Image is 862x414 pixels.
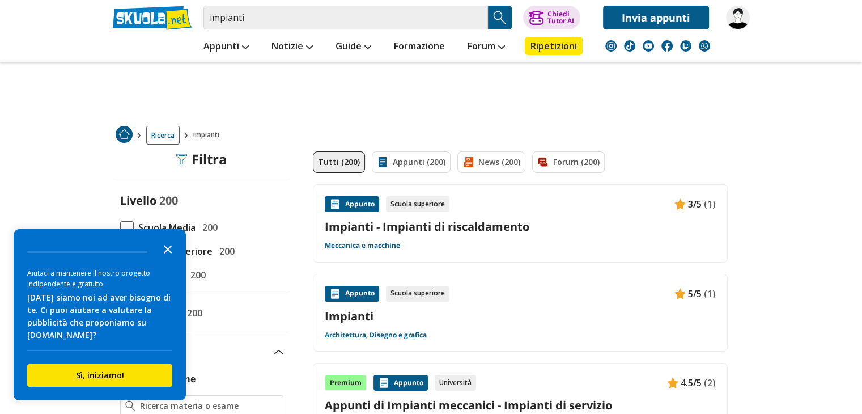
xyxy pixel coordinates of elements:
a: Appunti [201,37,252,57]
span: Scuola Media [134,220,196,235]
img: Appunti contenuto [329,198,341,210]
span: 5/5 [688,286,702,301]
a: Forum [465,37,508,57]
a: Appunti (200) [372,151,451,173]
input: Cerca appunti, riassunti o versioni [203,6,488,29]
img: Appunti contenuto [674,288,686,299]
div: Survey [14,229,186,400]
a: News (200) [457,151,525,173]
span: (1) [704,286,716,301]
input: Ricerca materia o esame [140,400,278,412]
a: Formazione [391,37,448,57]
img: Appunti contenuto [378,377,389,388]
button: Search Button [488,6,512,29]
div: Scuola superiore [386,196,449,212]
span: 200 [186,268,206,282]
span: 200 [215,244,235,259]
span: 200 [159,193,178,208]
a: Notizie [269,37,316,57]
img: Appunti contenuto [329,288,341,299]
img: youtube [643,40,654,52]
span: impianti [193,126,224,145]
a: Tutti (200) [313,151,365,173]
a: Architettura, Disegno e grafica [325,331,427,340]
img: Filtra filtri mobile [176,154,187,165]
img: Ricerca materia o esame [125,400,136,412]
button: Close the survey [156,237,179,260]
span: 3/5 [688,197,702,212]
a: Ricerca [146,126,180,145]
img: Home [116,126,133,143]
img: Forum filtro contenuto [537,157,549,168]
a: Home [116,126,133,145]
a: Impianti - Impianti di riscaldamento [325,219,716,234]
img: facebook [661,40,673,52]
img: Appunti contenuto [667,377,678,388]
span: (1) [704,197,716,212]
img: WhatsApp [699,40,710,52]
div: [DATE] siamo noi ad aver bisogno di te. Ci puoi aiutare a valutare la pubblicità che proponiamo s... [27,292,172,341]
span: 4.5/5 [681,375,702,390]
img: tiktok [624,40,635,52]
div: Aiutaci a mantenere il nostro progetto indipendente e gratuito [27,268,172,289]
div: Appunto [373,375,428,391]
button: ChiediTutor AI [523,6,580,29]
img: Appunti contenuto [674,198,686,210]
a: Guide [333,37,374,57]
span: (2) [704,375,716,390]
img: twitch [680,40,691,52]
img: Apri e chiudi sezione [274,350,283,354]
img: domiandyleo [726,6,750,29]
img: instagram [605,40,617,52]
span: 200 [182,306,202,320]
div: Premium [325,375,367,391]
div: Chiedi Tutor AI [547,11,574,24]
a: Forum (200) [532,151,605,173]
img: Appunti filtro contenuto [377,157,388,168]
div: Appunto [325,286,379,302]
a: Meccanica e macchine [325,241,400,250]
div: Appunto [325,196,379,212]
a: Impianti [325,309,716,324]
span: 200 [198,220,218,235]
a: Invia appunti [603,6,709,29]
img: Cerca appunti, riassunti o versioni [491,9,508,26]
a: Ripetizioni [525,37,583,55]
label: Livello [120,193,156,208]
button: Sì, iniziamo! [27,364,172,387]
a: Appunti di Impianti meccanici - Impianti di servizio [325,398,716,413]
div: Filtra [176,151,227,167]
div: Università [435,375,476,391]
div: Scuola superiore [386,286,449,302]
img: News filtro contenuto [462,157,474,168]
